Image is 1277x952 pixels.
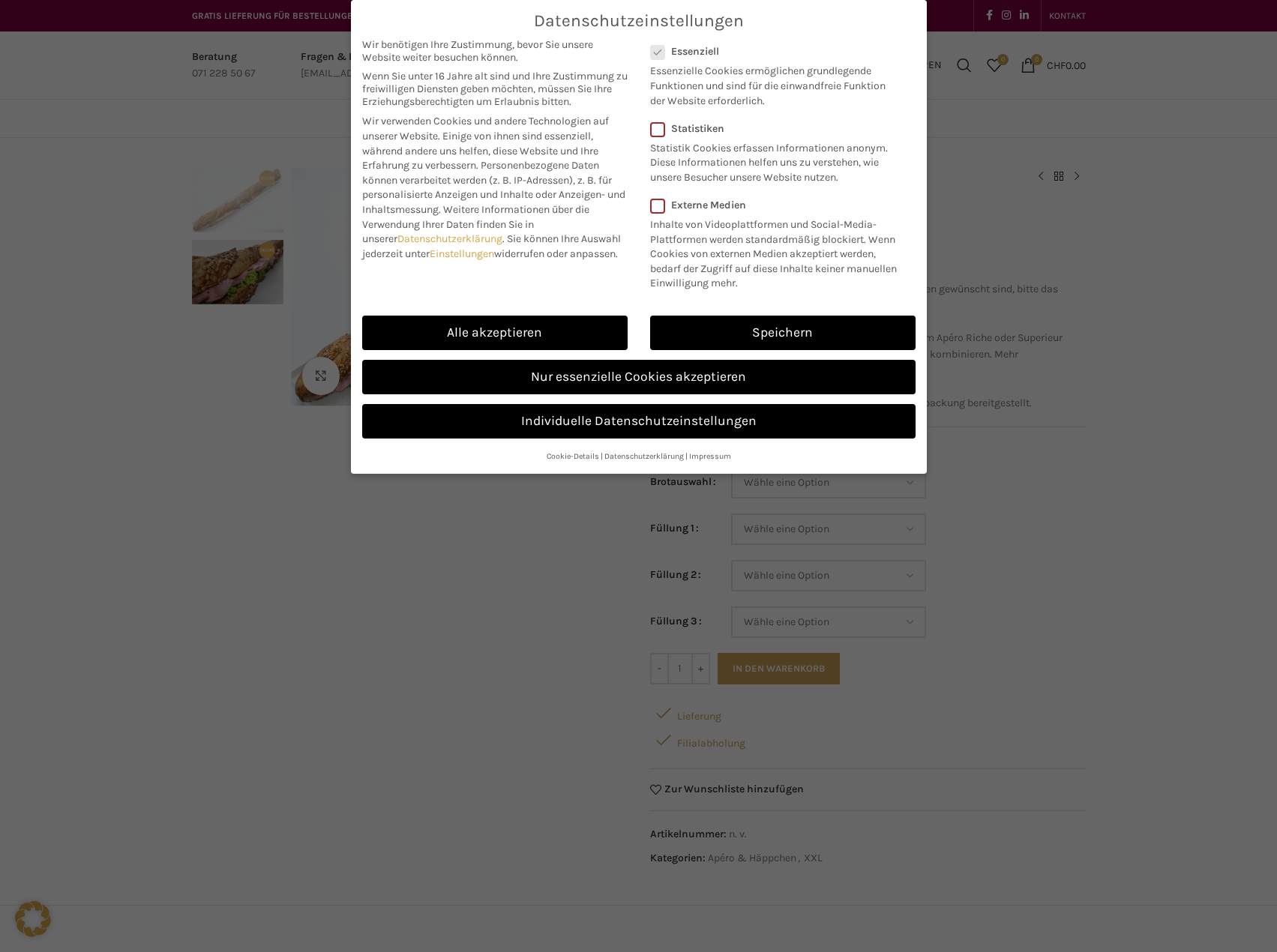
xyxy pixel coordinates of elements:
a: Speichern [650,316,916,350]
label: Externe Medien [650,199,906,211]
a: Datenschutzerklärung [397,232,502,245]
span: Sie können Ihre Auswahl jederzeit unter widerrufen oder anpassen. [362,232,621,260]
span: Weitere Informationen über die Verwendung Ihrer Daten finden Sie in unserer . [362,203,589,245]
a: Nur essenzielle Cookies akzeptieren [362,360,916,394]
span: Wir benötigen Ihre Zustimmung, bevor Sie unsere Website weiter besuchen können. [362,38,628,64]
span: Datenschutzeinstellungen [534,11,744,31]
a: Einstellungen [430,247,494,260]
span: Wir verwenden Cookies und andere Technologien auf unserer Website. Einige von ihnen sind essenzie... [362,115,609,172]
label: Statistiken [650,122,896,135]
a: Datenschutzerklärung [604,451,684,461]
a: Cookie-Details [547,451,599,461]
span: Wenn Sie unter 16 Jahre alt sind und Ihre Zustimmung zu freiwilligen Diensten geben möchten, müss... [362,70,628,108]
label: Essenziell [650,45,896,58]
a: Individuelle Datenschutzeinstellungen [362,404,916,439]
p: Statistik Cookies erfassen Informationen anonym. Diese Informationen helfen uns zu verstehen, wie... [650,135,896,185]
a: Alle akzeptieren [362,316,628,350]
p: Essenzielle Cookies ermöglichen grundlegende Funktionen und sind für die einwandfreie Funktion de... [650,58,896,108]
span: Personenbezogene Daten können verarbeitet werden (z. B. IP-Adressen), z. B. für personalisierte A... [362,159,625,216]
a: Impressum [689,451,731,461]
p: Inhalte von Videoplattformen und Social-Media-Plattformen werden standardmäßig blockiert. Wenn Co... [650,211,906,291]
